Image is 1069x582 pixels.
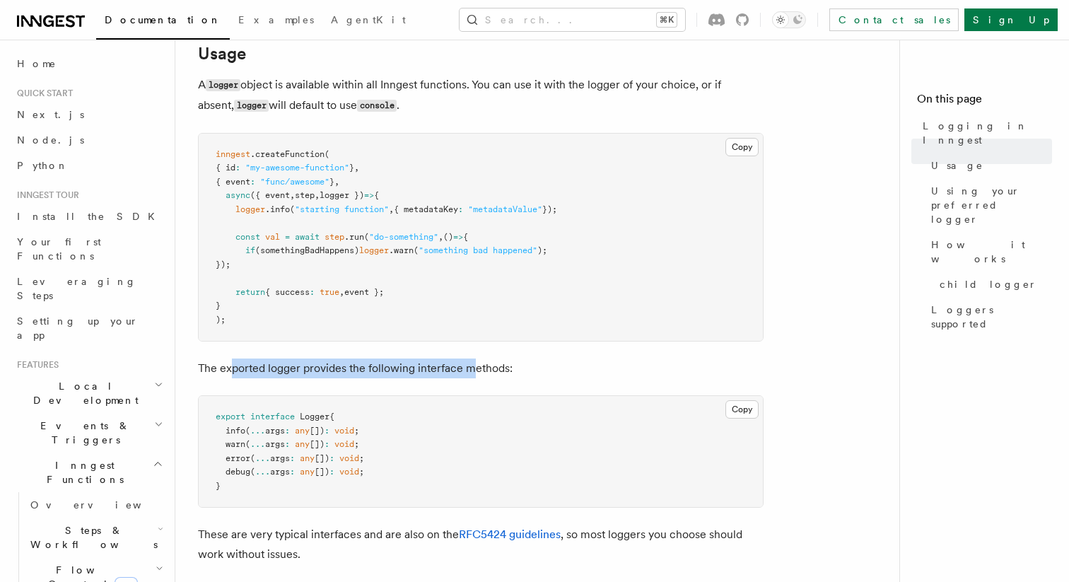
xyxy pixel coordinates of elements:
[11,308,166,348] a: Setting up your app
[255,245,359,255] span: (somethingBadHappens)
[468,204,542,214] span: "metadataValue"
[354,163,359,173] span: ,
[325,439,329,449] span: :
[25,518,166,557] button: Steps & Workflows
[265,204,290,214] span: .info
[198,359,764,378] p: The exported logger provides the following interface methods:
[925,297,1052,337] a: Loggers supported
[255,453,270,463] span: ...
[322,4,414,38] a: AgentKit
[725,400,759,419] button: Copy
[344,232,364,242] span: .run
[17,211,163,222] span: Install the SDK
[11,229,166,269] a: Your first Functions
[285,232,290,242] span: =
[270,453,290,463] span: args
[917,113,1052,153] a: Logging in Inngest
[931,184,1052,226] span: Using your preferred logger
[198,525,764,564] p: These are very typical interfaces and are also on the , so most loggers you choose should work wi...
[359,245,389,255] span: logger
[339,467,359,477] span: void
[460,8,685,31] button: Search...⌘K
[216,260,230,269] span: });
[17,236,101,262] span: Your first Functions
[931,303,1052,331] span: Loggers supported
[105,14,221,25] span: Documentation
[320,287,339,297] span: true
[394,204,458,214] span: { metadataKey
[250,412,295,421] span: interface
[315,190,320,200] span: ,
[17,315,139,341] span: Setting up your app
[463,232,468,242] span: {
[11,458,153,487] span: Inngest Functions
[364,190,374,200] span: =>
[295,190,315,200] span: step
[354,426,359,436] span: ;
[235,163,240,173] span: :
[11,51,166,76] a: Home
[310,439,325,449] span: [])
[216,177,250,187] span: { event
[11,269,166,308] a: Leveraging Steps
[339,287,344,297] span: ,
[453,232,463,242] span: =>
[216,149,250,159] span: inngest
[25,492,166,518] a: Overview
[234,100,269,112] code: logger
[255,467,270,477] span: ...
[344,287,384,297] span: event };
[290,453,295,463] span: :
[459,528,561,541] a: RFC5424 guidelines
[30,499,176,511] span: Overview
[315,453,329,463] span: [])
[325,149,329,159] span: (
[245,439,250,449] span: (
[329,453,334,463] span: :
[414,245,419,255] span: (
[300,453,315,463] span: any
[290,467,295,477] span: :
[438,232,443,242] span: ,
[11,127,166,153] a: Node.js
[310,287,315,297] span: :
[419,245,537,255] span: "something bad happened"
[339,453,359,463] span: void
[772,11,806,28] button: Toggle dark mode
[325,232,344,242] span: step
[295,232,320,242] span: await
[226,426,245,436] span: info
[216,301,221,310] span: }
[11,419,154,447] span: Events & Triggers
[245,426,250,436] span: (
[198,44,246,64] a: Usage
[245,245,255,255] span: if
[310,426,325,436] span: [])
[325,426,329,436] span: :
[250,439,265,449] span: ...
[331,14,406,25] span: AgentKit
[11,359,59,371] span: Features
[11,413,166,453] button: Events & Triggers
[226,467,250,477] span: debug
[537,245,547,255] span: );
[226,453,250,463] span: error
[238,14,314,25] span: Examples
[964,8,1058,31] a: Sign Up
[443,232,453,242] span: ()
[354,439,359,449] span: ;
[329,412,334,421] span: {
[925,232,1052,272] a: How it works
[206,79,240,91] code: logger
[11,453,166,492] button: Inngest Functions
[329,177,334,187] span: }
[931,238,1052,266] span: How it works
[250,467,255,477] span: (
[11,153,166,178] a: Python
[364,232,369,242] span: (
[359,467,364,477] span: ;
[725,138,759,156] button: Copy
[235,232,260,242] span: const
[285,426,290,436] span: :
[931,158,983,173] span: Usage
